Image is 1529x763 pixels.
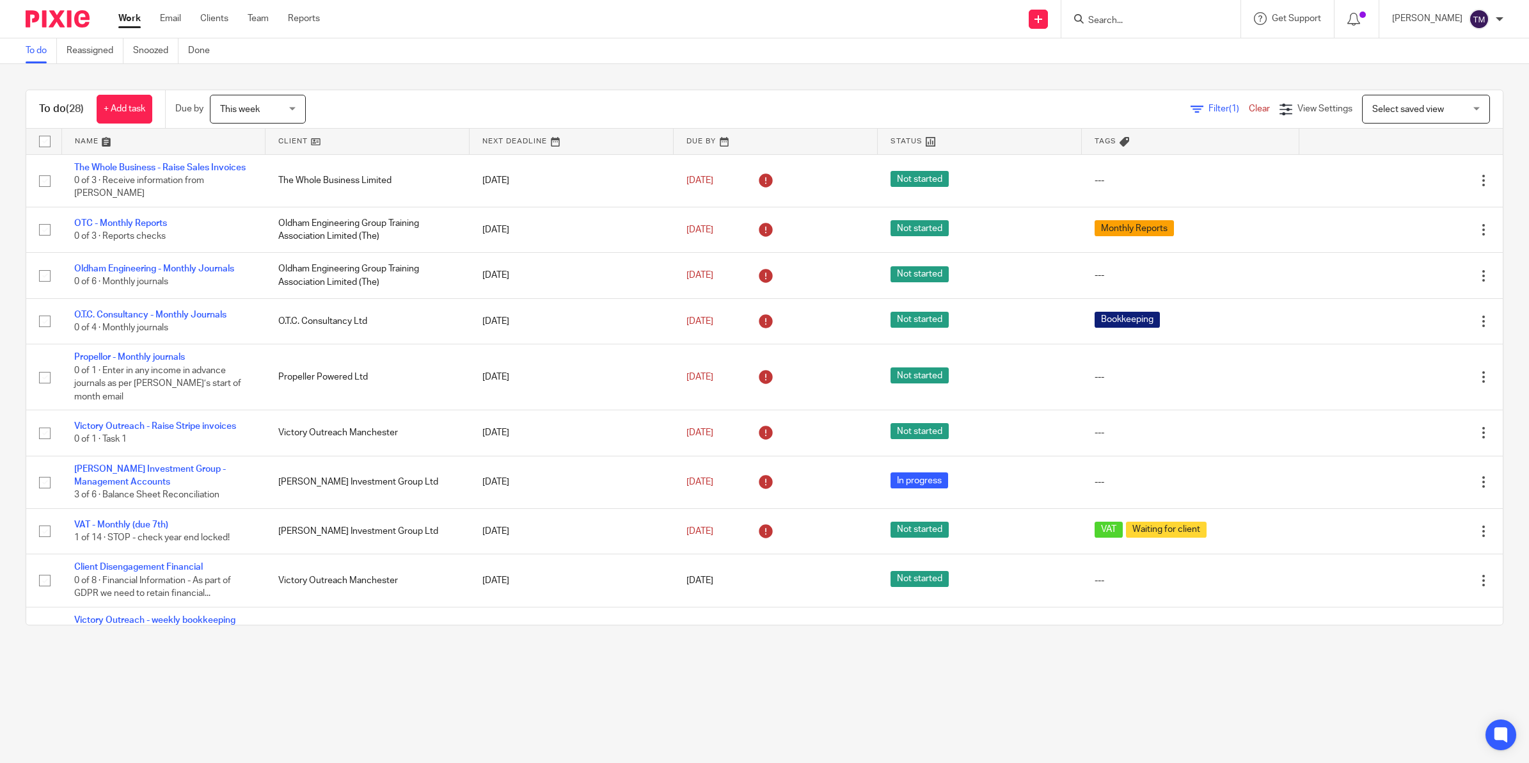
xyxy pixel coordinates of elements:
td: [PERSON_NAME] Investment Group Ltd [265,508,470,554]
span: Filter [1208,104,1249,113]
span: View Settings [1297,104,1352,113]
td: [DATE] [470,508,674,554]
td: [DATE] [470,298,674,344]
td: Victory Outreach Manchester [265,607,470,673]
a: Reports [288,12,320,25]
a: Reassigned [67,38,123,63]
span: [DATE] [686,576,713,585]
span: 0 of 3 · Receive information from [PERSON_NAME] [74,176,204,198]
td: [PERSON_NAME] Investment Group Ltd [265,456,470,508]
a: Team [248,12,269,25]
td: O.T.C. Consultancy Ltd [265,298,470,344]
span: [DATE] [686,478,713,486]
span: Select saved view [1372,105,1444,114]
span: 1 of 14 · STOP - check year end locked! [74,533,230,542]
a: Victory Outreach - Raise Stripe invoices [74,422,236,431]
span: 0 of 1 · Task 1 [74,435,127,444]
td: [DATE] [470,344,674,410]
span: [DATE] [686,373,713,381]
span: Not started [891,423,949,439]
span: VAT [1095,522,1123,538]
span: Not started [891,571,949,587]
div: --- [1095,174,1286,187]
input: Search [1087,15,1202,27]
p: Due by [175,102,203,115]
div: --- [1095,574,1286,587]
span: In progress [891,472,948,488]
a: Victory Outreach - weekly bookkeeping tasks [74,616,235,638]
span: 0 of 4 · Monthly journals [74,323,168,332]
a: OTC - Monthly Reports [74,219,167,228]
span: 0 of 8 · Financial Information - As part of GDPR we need to retain financial... [74,576,231,598]
a: Oldham Engineering - Monthly Journals [74,264,234,273]
span: Not started [891,312,949,328]
span: 0 of 1 · Enter in any income in advance journals as per [PERSON_NAME]’s start of month email [74,366,241,401]
span: Not started [891,522,949,538]
div: --- [1095,371,1286,383]
a: Clear [1249,104,1270,113]
span: Waiting for client [1126,522,1207,538]
span: [DATE] [686,176,713,185]
a: Work [118,12,141,25]
span: [DATE] [686,527,713,536]
span: (1) [1229,104,1239,113]
span: Not started [891,171,949,187]
a: Propellor - Monthly journals [74,353,185,362]
img: svg%3E [1469,9,1489,29]
td: Propeller Powered Ltd [265,344,470,410]
a: Clients [200,12,228,25]
a: Done [188,38,219,63]
span: Bookkeeping [1095,312,1160,328]
td: The Whole Business Limited [265,154,470,207]
p: [PERSON_NAME] [1392,12,1462,25]
td: [DATE] [470,207,674,252]
span: [DATE] [686,225,713,234]
div: --- [1095,426,1286,439]
span: This week [220,105,260,114]
td: Oldham Engineering Group Training Association Limited (The) [265,207,470,252]
span: 0 of 6 · Monthly journals [74,278,168,287]
span: Get Support [1272,14,1321,23]
td: [DATE] [470,456,674,508]
td: Victory Outreach Manchester [265,410,470,456]
img: Pixie [26,10,90,28]
a: O.T.C. Consultancy - Monthly Journals [74,310,226,319]
span: [DATE] [686,271,713,280]
a: [PERSON_NAME] Investment Group - Management Accounts [74,465,226,486]
td: [DATE] [470,554,674,607]
a: Snoozed [133,38,178,63]
td: Oldham Engineering Group Training Association Limited (The) [265,253,470,298]
a: VAT - Monthly (due 7th) [74,520,168,529]
td: [DATE] [470,253,674,298]
td: Victory Outreach Manchester [265,554,470,607]
div: --- [1095,476,1286,488]
a: Client Disengagement Financial [74,563,203,572]
span: 3 of 6 · Balance Sheet Reconciliation [74,491,219,500]
td: [DATE] [470,410,674,456]
div: --- [1095,269,1286,282]
span: Monthly Reports [1095,220,1174,236]
a: The Whole Business - Raise Sales Invoices [74,163,246,172]
span: Not started [891,220,949,236]
a: To do [26,38,57,63]
h1: To do [39,102,84,116]
span: (28) [66,104,84,114]
span: 0 of 3 · Reports checks [74,232,166,241]
a: Email [160,12,181,25]
span: [DATE] [686,317,713,326]
td: [DATE] [470,607,674,673]
span: Not started [891,266,949,282]
span: Not started [891,367,949,383]
td: [DATE] [470,154,674,207]
span: [DATE] [686,428,713,437]
span: Tags [1095,138,1116,145]
a: + Add task [97,95,152,124]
